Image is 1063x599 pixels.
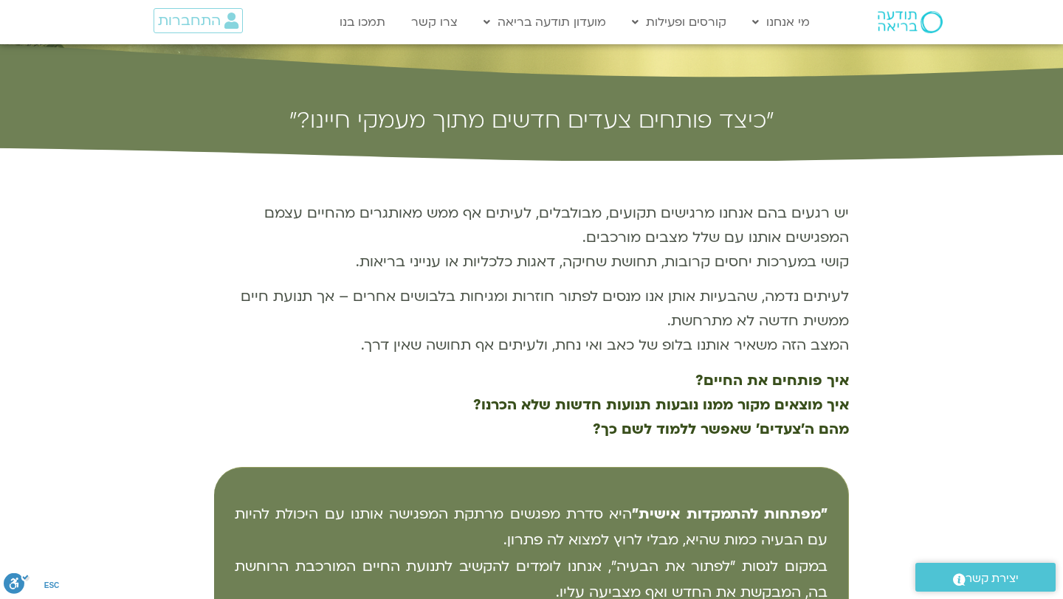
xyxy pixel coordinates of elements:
span: קושי במערכות יחסים קרובות, תחושת שחיקה, דאגות כלכליות או ענייני בריאות. [356,252,849,271]
b: איך פותחים את החיים? [695,371,849,390]
b: "מפתחות להתמקדות אישית" [632,505,828,524]
span: יש רגעים בהם אנחנו מרגישים תקועים, מבולבלים, לעיתים אף ממש מאותגרים מהחיים עצמם המפגישים אותנו עם... [264,204,849,247]
span: התחברות [158,13,221,29]
span: המצב הזה משאיר אותנו בלופ של כאב ואי נחת, ולעיתים אף תחושה שאין דרך. [361,336,849,355]
a: מועדון תודעה בריאה [476,8,613,36]
span: לעיתים נדמה, שהבעיות אותן אנו מנסים לפתור חוזרות ומגיחות בלבושים אחרים – אך תנועת חיים ממשית חדשה... [241,287,849,330]
a: קורסים ופעילות [625,8,734,36]
a: התחברות [154,8,243,33]
a: צרו קשר [404,8,465,36]
span: היא סדרת מפגשים מרתקת המפגישה אותנו עם היכולת להיות עם הבעיה כמות שהיא, מבלי לרוץ למצוא לה פתרון. [235,505,828,550]
img: תודעה בריאה [878,11,943,33]
a: תמכו בנו [332,8,393,36]
a: יצירת קשר [915,563,1056,592]
a: מי אנחנו [745,8,817,36]
b: איך מוצאים מקור ממנו נובעות תנועות חדשות שלא הכרנו? [473,395,849,415]
h2: ״כיצד פותחים צעדים חדשים מתוך מעמקי חיינו?״ [125,108,938,132]
span: יצירת קשר [966,569,1019,589]
b: מהם ה'צעדים' שאפשר ללמוד לשם כך? [593,420,849,439]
